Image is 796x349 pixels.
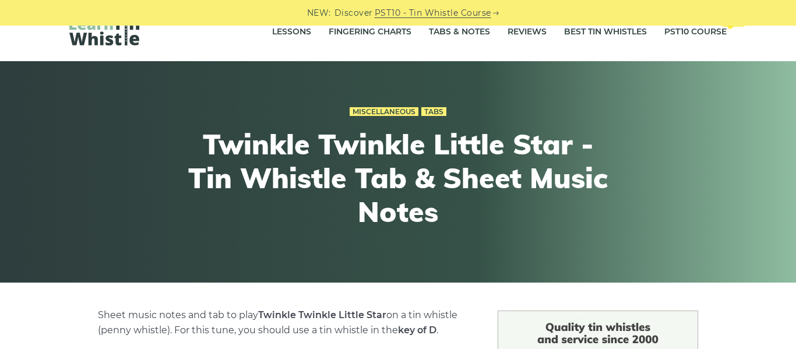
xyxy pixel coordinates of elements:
strong: Twinkle Twinkle Little Star [258,309,386,320]
a: Best Tin Whistles [564,17,647,47]
span: New [721,14,745,27]
span: Discover [334,6,373,20]
p: Sheet music notes and tab to play on a tin whistle (penny whistle). For this tune, you should use... [98,308,470,338]
a: Lessons [272,17,311,47]
a: Reviews [508,17,547,47]
a: Tabs & Notes [429,17,490,47]
h1: Twinkle Twinkle Little Star - Tin Whistle Tab & Sheet Music Notes [184,128,612,228]
img: LearnTinWhistle.com [69,16,139,45]
a: Fingering Charts [329,17,411,47]
span: NEW: [307,6,331,20]
a: PST10 - Tin Whistle Course [375,6,491,20]
a: Miscellaneous [350,107,418,117]
a: PST10 CourseNew [664,17,727,47]
strong: key of D [398,325,436,336]
a: Tabs [421,107,446,117]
